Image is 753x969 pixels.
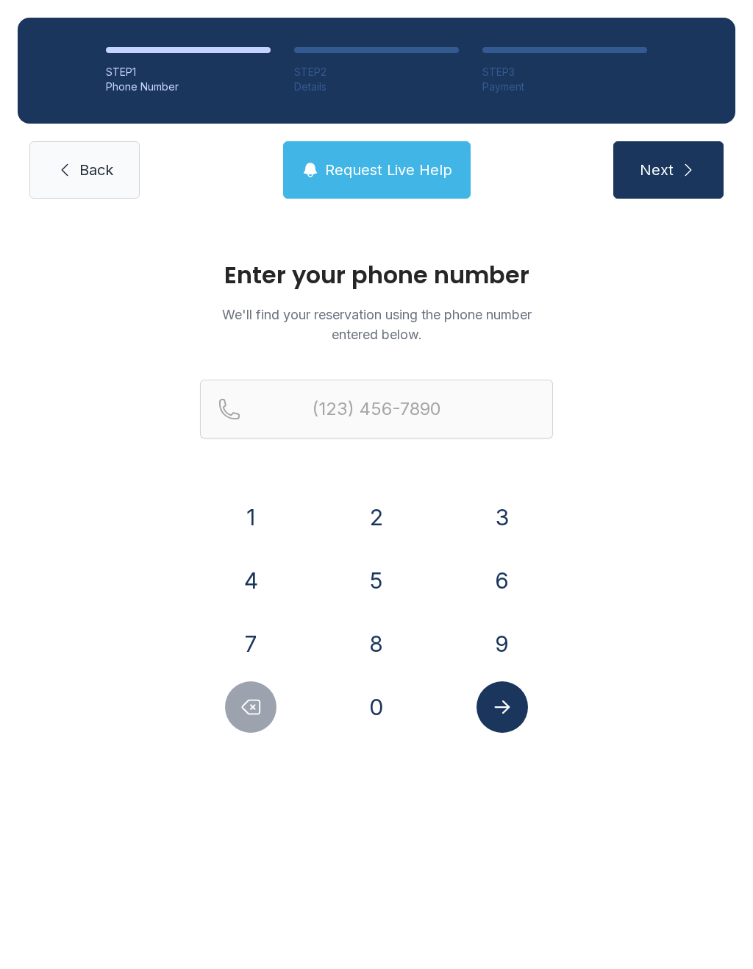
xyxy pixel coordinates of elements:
[477,618,528,670] button: 9
[79,160,113,180] span: Back
[106,79,271,94] div: Phone Number
[351,681,402,733] button: 0
[477,555,528,606] button: 6
[351,491,402,543] button: 2
[200,380,553,439] input: Reservation phone number
[225,555,276,606] button: 4
[200,263,553,287] h1: Enter your phone number
[200,305,553,344] p: We'll find your reservation using the phone number entered below.
[106,65,271,79] div: STEP 1
[294,79,459,94] div: Details
[477,681,528,733] button: Submit lookup form
[294,65,459,79] div: STEP 2
[325,160,452,180] span: Request Live Help
[225,491,276,543] button: 1
[351,555,402,606] button: 5
[482,79,647,94] div: Payment
[351,618,402,670] button: 8
[640,160,674,180] span: Next
[225,681,276,733] button: Delete number
[477,491,528,543] button: 3
[225,618,276,670] button: 7
[482,65,647,79] div: STEP 3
